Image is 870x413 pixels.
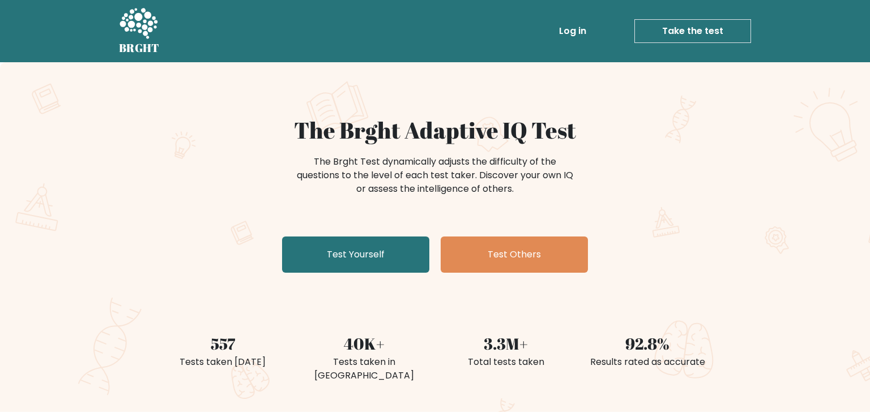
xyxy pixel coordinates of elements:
[119,41,160,55] h5: BRGHT
[442,332,570,355] div: 3.3M+
[442,355,570,369] div: Total tests taken
[555,20,591,42] a: Log in
[634,19,751,43] a: Take the test
[119,5,160,58] a: BRGHT
[293,155,577,196] div: The Brght Test dynamically adjusts the difficulty of the questions to the level of each test take...
[159,117,711,144] h1: The Brght Adaptive IQ Test
[282,236,429,273] a: Test Yourself
[300,355,428,382] div: Tests taken in [GEOGRAPHIC_DATA]
[441,236,588,273] a: Test Others
[159,332,287,355] div: 557
[300,332,428,355] div: 40K+
[583,332,711,355] div: 92.8%
[159,355,287,369] div: Tests taken [DATE]
[583,355,711,369] div: Results rated as accurate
